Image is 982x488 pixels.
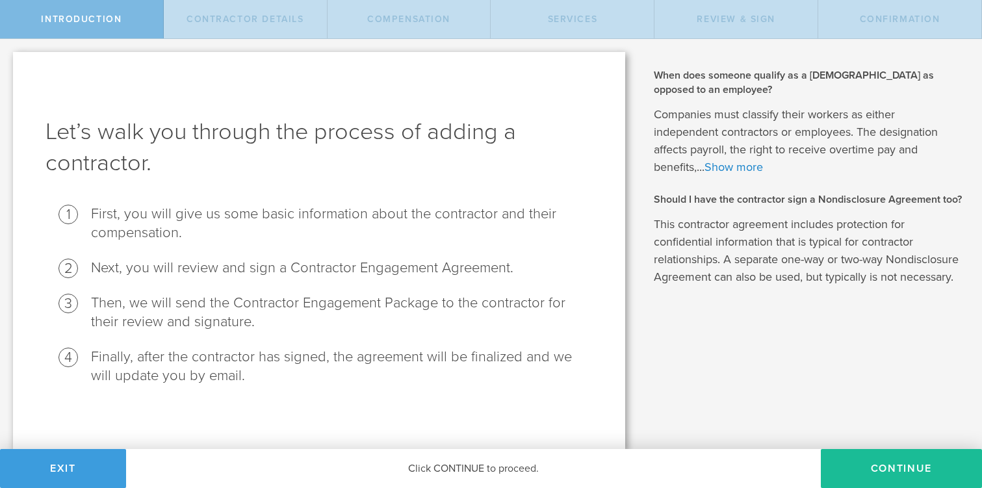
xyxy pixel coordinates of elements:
li: First, you will give us some basic information about the contractor and their compensation. [91,205,593,242]
h1: Let’s walk you through the process of adding a contractor. [45,116,593,179]
h2: Should I have the contractor sign a Nondisclosure Agreement too? [654,192,963,207]
button: Continue [821,449,982,488]
span: Review & sign [697,14,775,25]
span: Contractor details [187,14,304,25]
span: Compensation [367,14,450,25]
h2: When does someone qualify as a [DEMOGRAPHIC_DATA] as opposed to an employee? [654,68,963,97]
p: Companies must classify their workers as either independent contractors or employees. The designa... [654,106,963,176]
li: Finally, after the contractor has signed, the agreement will be finalized and we will update you ... [91,348,593,385]
p: This contractor agreement includes protection for confidential information that is typical for co... [654,216,963,286]
li: Next, you will review and sign a Contractor Engagement Agreement. [91,259,593,277]
a: Show more [704,160,763,174]
li: Then, we will send the Contractor Engagement Package to the contractor for their review and signa... [91,294,593,331]
span: Services [548,14,598,25]
span: Confirmation [860,14,940,25]
span: Introduction [41,14,122,25]
div: Click CONTINUE to proceed. [126,449,821,488]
